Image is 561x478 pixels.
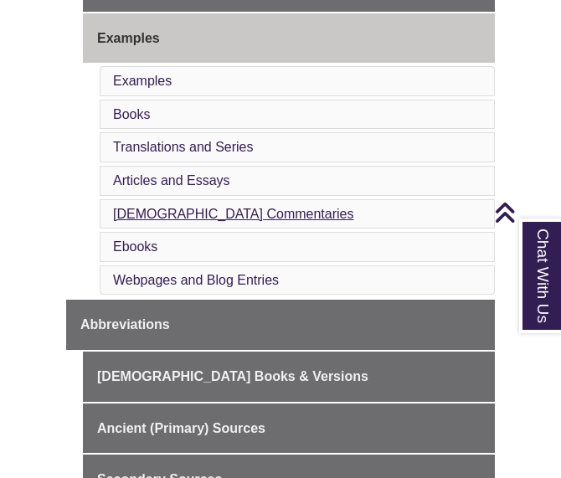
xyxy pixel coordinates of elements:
[113,74,172,88] a: Examples
[494,201,557,224] a: Back to Top
[83,403,495,454] a: Ancient (Primary) Sources
[113,273,279,287] a: Webpages and Blog Entries
[113,173,230,188] a: Articles and Essays
[83,352,495,402] a: [DEMOGRAPHIC_DATA] Books & Versions
[80,317,170,332] span: Abbreviations
[113,207,353,221] a: [DEMOGRAPHIC_DATA] Commentaries
[113,140,254,154] a: Translations and Series
[66,300,495,350] a: Abbreviations
[113,107,150,121] a: Books
[83,13,495,64] a: Examples
[113,239,157,254] a: Ebooks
